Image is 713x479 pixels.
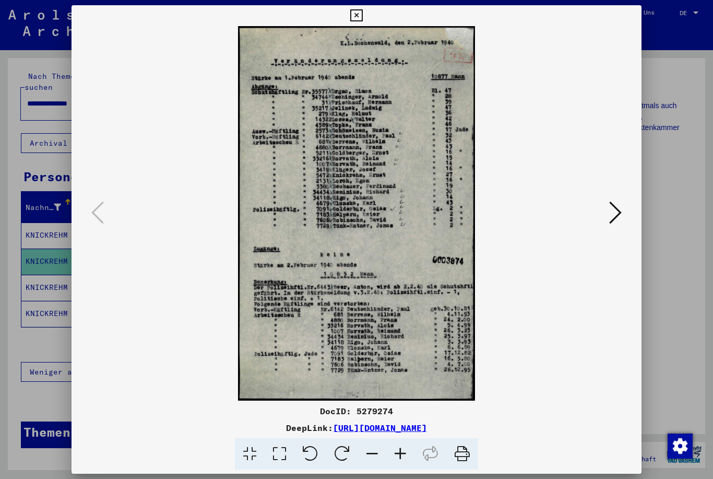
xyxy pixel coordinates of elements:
[72,405,642,417] div: DocID: 5279274
[667,433,692,458] div: Zustimmung ändern
[72,422,642,434] div: DeepLink:
[107,26,607,401] img: 001.jpg
[333,423,427,433] a: [URL][DOMAIN_NAME]
[668,434,693,459] img: Zustimmung ändern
